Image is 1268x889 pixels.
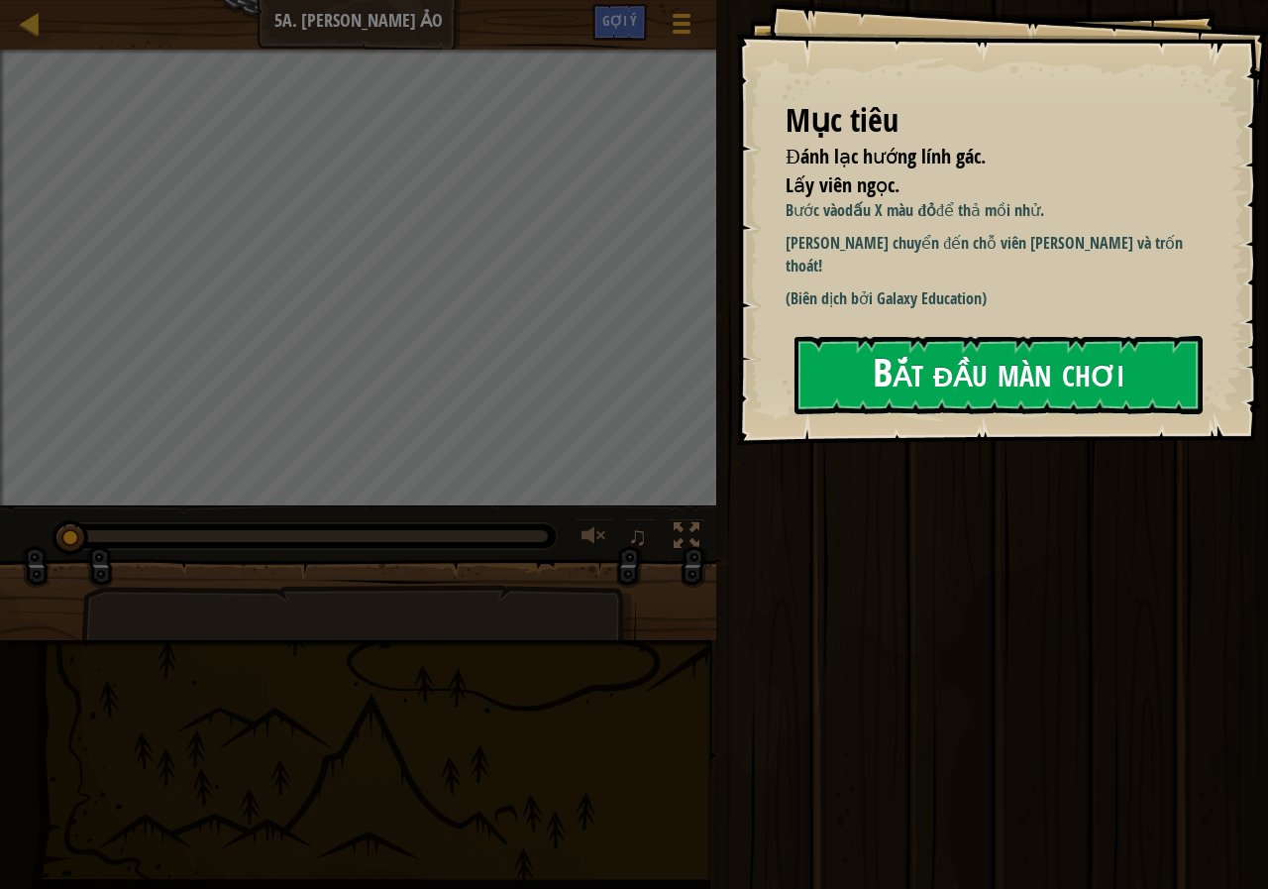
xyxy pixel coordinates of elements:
[794,336,1203,414] button: Bắt đầu màn chơi
[602,11,637,30] span: Gợi ý
[786,98,1199,144] div: Mục tiêu
[628,521,648,551] span: ♫
[786,232,1214,278] p: [PERSON_NAME] chuyển đến chỗ viên [PERSON_NAME] và trốn thoát!
[575,518,614,559] button: Tùy chỉnh âm lượng
[786,287,1214,310] p: (Biên dịch bởi Galaxy Education)
[786,171,899,198] span: Lấy viên ngọc.
[667,518,706,559] button: Bật tắt chế độ toàn màn hình
[624,518,658,559] button: ♫
[761,171,1194,200] li: Lấy viên ngọc.
[786,199,1214,222] p: Bước vào để thả mồi nhử.
[761,143,1194,171] li: Đánh lạc hướng lính gác.
[786,143,985,169] span: Đánh lạc hướng lính gác.
[845,199,936,221] strong: dấu X màu đỏ
[657,4,706,51] button: Hiện game menu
